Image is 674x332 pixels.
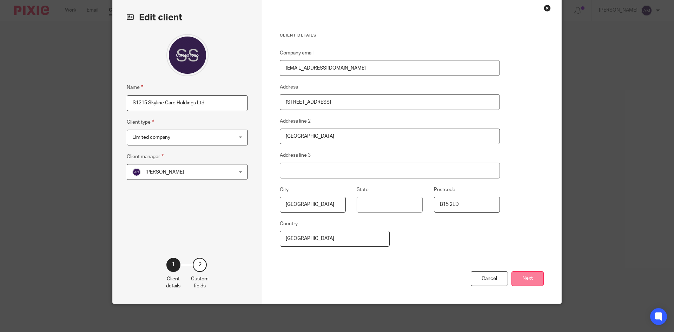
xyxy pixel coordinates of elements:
h3: Client details [280,33,500,38]
label: Client manager [127,152,164,161]
img: svg%3E [132,168,141,176]
span: [PERSON_NAME] [145,170,184,175]
label: State [357,186,369,193]
div: 1 [166,258,180,272]
label: Address line 3 [280,152,311,159]
button: Next [511,271,544,286]
div: Close this dialog window [544,5,551,12]
p: Client details [166,275,180,290]
label: Address [280,84,298,91]
label: Address line 2 [280,118,311,125]
h2: Edit client [127,12,248,24]
label: Company email [280,50,313,57]
span: Limited company [132,135,170,140]
label: Client type [127,118,154,126]
div: 2 [193,258,207,272]
p: Custom fields [191,275,209,290]
label: Postcode [434,186,455,193]
label: Country [280,220,298,227]
label: City [280,186,289,193]
div: Cancel [471,271,508,286]
label: Name [127,83,143,91]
